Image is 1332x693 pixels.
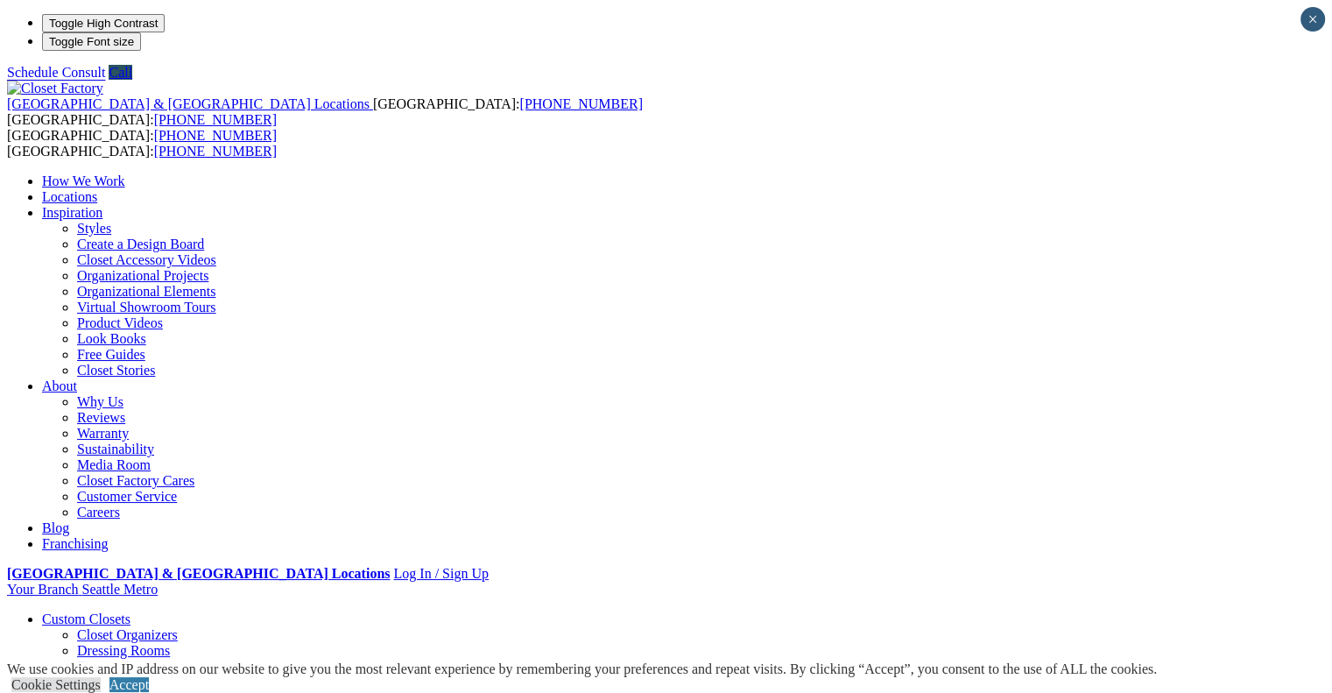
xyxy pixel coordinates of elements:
a: Media Room [77,457,151,472]
a: Inspiration [42,205,102,220]
div: We use cookies and IP address on our website to give you the most relevant experience by remember... [7,661,1157,677]
a: [PHONE_NUMBER] [519,96,642,111]
a: Organizational Elements [77,284,215,299]
a: [GEOGRAPHIC_DATA] & [GEOGRAPHIC_DATA] Locations [7,566,390,581]
a: Call [109,65,132,80]
a: Closet Accessory Videos [77,252,216,267]
a: Blog [42,520,69,535]
a: Closet Stories [77,363,155,378]
a: [PHONE_NUMBER] [154,128,277,143]
button: Toggle Font size [42,32,141,51]
a: Styles [77,221,111,236]
a: [GEOGRAPHIC_DATA] & [GEOGRAPHIC_DATA] Locations [7,96,373,111]
a: Create a Design Board [77,237,204,251]
a: Finesse Systems [77,659,169,674]
span: Toggle Font size [49,35,134,48]
a: Your Branch Seattle Metro [7,582,158,597]
a: Log In / Sign Up [393,566,488,581]
a: Franchising [42,536,109,551]
a: Closet Factory Cares [77,473,194,488]
span: Seattle Metro [81,582,158,597]
a: Product Videos [77,315,163,330]
a: Dressing Rooms [77,643,170,658]
a: Customer Service [77,489,177,504]
a: Reviews [77,410,125,425]
a: Schedule Consult [7,65,105,80]
a: Accept [109,677,149,692]
a: Virtual Showroom Tours [77,300,216,315]
a: Look Books [77,331,146,346]
a: Custom Closets [42,612,130,626]
a: Cookie Settings [11,677,101,692]
a: Closet Organizers [77,627,178,642]
span: [GEOGRAPHIC_DATA] & [GEOGRAPHIC_DATA] Locations [7,96,370,111]
span: [GEOGRAPHIC_DATA]: [GEOGRAPHIC_DATA]: [7,128,277,159]
span: Toggle High Contrast [49,17,158,30]
a: Locations [42,189,97,204]
a: How We Work [42,173,125,188]
a: Warranty [77,426,129,441]
a: Sustainability [77,442,154,456]
a: About [42,378,77,393]
button: Close [1300,7,1325,32]
span: [GEOGRAPHIC_DATA]: [GEOGRAPHIC_DATA]: [7,96,643,127]
a: [PHONE_NUMBER] [154,112,277,127]
a: Careers [77,505,120,520]
a: [PHONE_NUMBER] [154,144,277,159]
span: Your Branch [7,582,78,597]
button: Toggle High Contrast [42,14,165,32]
img: Closet Factory [7,81,103,96]
a: Why Us [77,394,123,409]
a: Free Guides [77,347,145,362]
a: Organizational Projects [77,268,208,283]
